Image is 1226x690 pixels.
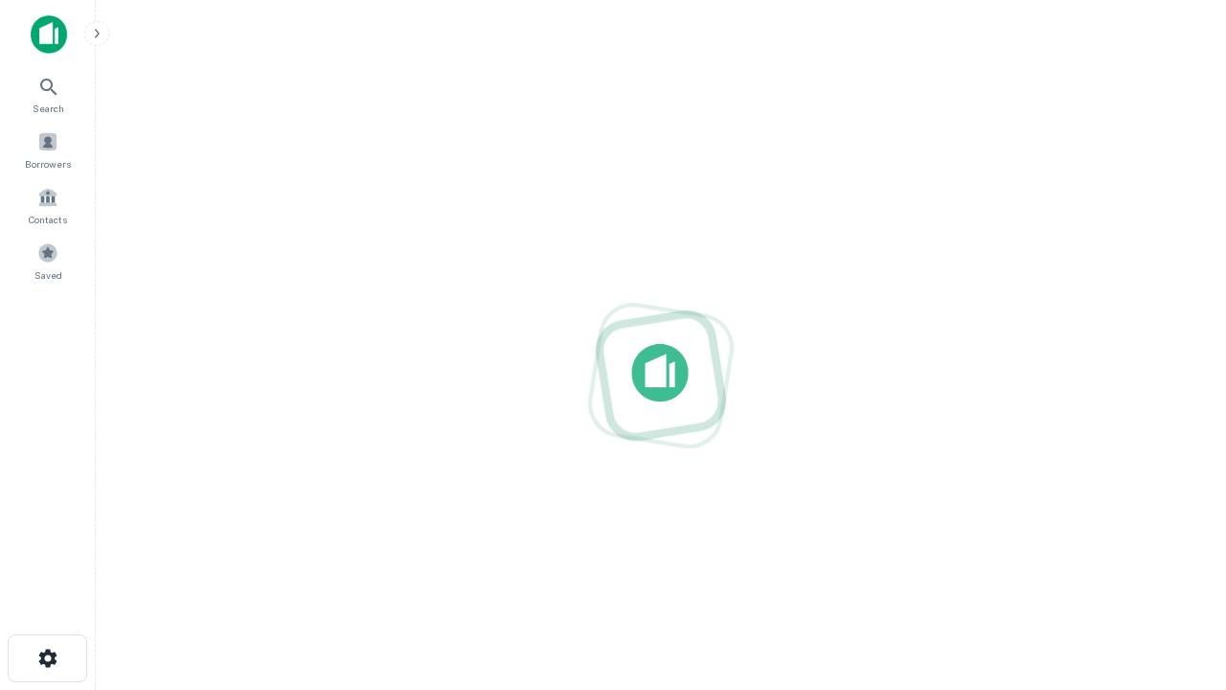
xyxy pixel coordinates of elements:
iframe: Chat Widget [1130,475,1226,567]
a: Saved [6,235,90,287]
a: Borrowers [6,124,90,175]
span: Contacts [29,212,67,227]
span: Saved [34,267,62,283]
a: Search [6,68,90,120]
a: Contacts [6,179,90,231]
span: Search [33,101,64,116]
span: Borrowers [25,156,71,172]
img: capitalize-icon.png [31,15,67,54]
